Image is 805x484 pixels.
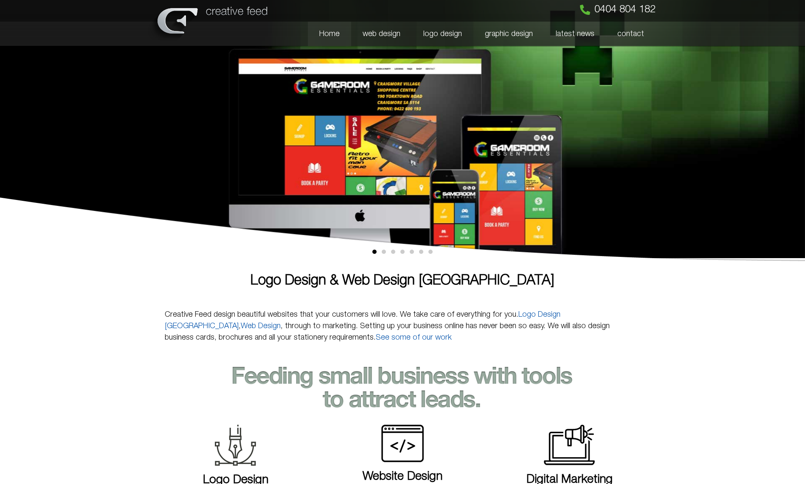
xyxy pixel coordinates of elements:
h1: Logo Design & Web Design [GEOGRAPHIC_DATA] [165,274,640,288]
span: Go to slide 7 [428,250,433,254]
span: Go to slide 2 [382,250,386,254]
a: 0404 804 182 [580,5,656,15]
a: latest news [544,22,606,46]
img: Web Design Adelaide [381,425,424,462]
img: Logo Design Adelaide [215,425,256,466]
p: Creative Feed design beautiful websites that your customers will love. We take care of everything... [165,309,640,343]
span: Go to slide 1 [372,250,377,254]
span: Go to slide 3 [391,250,395,254]
a: contact [606,22,656,46]
nav: Menu [275,22,656,46]
a: Web Design [241,323,281,329]
span: Go to slide 4 [400,250,405,254]
h3: Website Design [332,471,473,483]
a: logo design [412,22,473,46]
span: 0404 804 182 [594,5,656,15]
a: Home [308,22,351,46]
a: graphic design [473,22,544,46]
img: Digital Marketing Adelaide [544,425,595,465]
span: Go to slide 5 [410,250,414,254]
a: web design [351,22,412,46]
a: See some of our work [376,334,452,341]
span: Go to slide 6 [419,250,423,254]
